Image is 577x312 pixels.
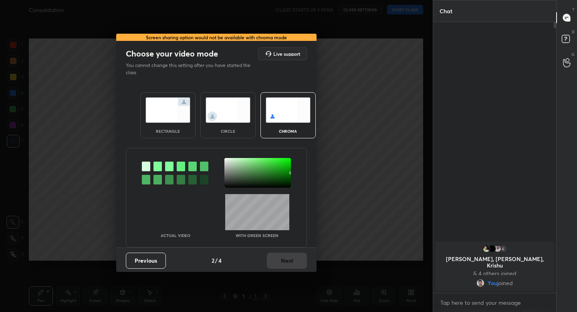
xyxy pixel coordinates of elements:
p: [PERSON_NAME], [PERSON_NAME], Krishu [440,256,549,269]
p: You cannot change this setting after you have started the class [126,62,256,76]
div: circle [212,129,244,133]
img: chromaScreenIcon.c19ab0a0.svg [266,97,311,123]
div: rectangle [152,129,184,133]
p: D [572,29,575,35]
h4: / [215,256,218,265]
img: 1ebc9903cf1c44a29e7bc285086513b0.jpg [476,279,484,287]
p: & 4 others joined [440,270,549,277]
p: Actual Video [161,233,190,237]
h5: Live support [273,51,300,56]
span: You [488,280,497,286]
img: 62926b773acf452eba01c796c3415993.jpg [488,245,496,253]
div: 4 [499,245,507,253]
h4: 2 [212,256,214,265]
p: With green screen [236,233,278,237]
div: grid [433,240,556,293]
button: Previous [126,253,166,269]
span: joined [497,280,513,286]
div: chroma [272,129,304,133]
p: G [571,51,575,57]
img: a9a36ad404b848f0839039eb96bd6d13.jpg [482,245,490,253]
h4: 4 [218,256,222,265]
img: normalScreenIcon.ae25ed63.svg [145,97,190,123]
div: Screen sharing option would not be available with chroma mode [116,34,317,41]
img: circleScreenIcon.acc0effb.svg [206,97,250,123]
p: Chat [433,0,459,22]
img: c58dc030f55e413cb5b0a1b5228e5b6d.jpg [494,245,502,253]
p: T [572,6,575,12]
h2: Choose your video mode [126,49,218,59]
